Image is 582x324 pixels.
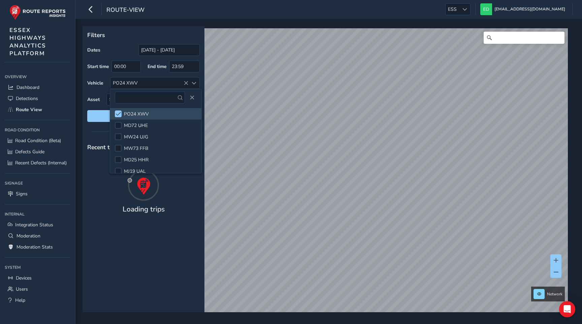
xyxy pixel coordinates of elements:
span: Moderation [17,233,40,239]
button: Reset filters [87,110,200,122]
span: Select an asset code [107,94,188,105]
button: Close [187,93,197,102]
div: PO24 XWV [110,77,188,89]
span: Recent trips [87,143,120,151]
span: Moderation Stats [17,244,53,250]
span: MD72 UHE [124,122,148,129]
a: Help [5,295,70,306]
img: rr logo [9,5,66,20]
span: MJ19 UAL [124,168,146,174]
span: ESS [446,4,459,15]
span: Devices [16,275,32,281]
div: System [5,262,70,272]
span: route-view [106,6,144,15]
a: Devices [5,272,70,284]
button: [EMAIL_ADDRESS][DOMAIN_NAME] [480,3,568,15]
div: Road Condition [5,125,70,135]
a: Detections [5,93,70,104]
a: Moderation [5,230,70,241]
a: Recent Defects (Internal) [5,157,70,168]
a: Route View [5,104,70,115]
canvas: Map [85,28,568,320]
p: Filters [87,31,200,39]
div: Internal [5,209,70,219]
a: Dashboard [5,82,70,93]
a: Users [5,284,70,295]
span: Defects Guide [15,149,44,155]
a: Road Condition (Beta) [5,135,70,146]
span: Dashboard [17,84,39,91]
span: ESSEX HIGHWAYS ANALYTICS PLATFORM [9,26,46,57]
span: Detections [16,95,38,102]
label: Vehicle [87,80,103,86]
img: diamond-layout [480,3,492,15]
span: Recent Defects (Internal) [15,160,67,166]
span: MD25 HHR [124,157,149,163]
label: Dates [87,47,100,53]
span: Route View [16,106,42,113]
h4: Loading trips [123,205,165,214]
span: Signs [16,191,28,197]
div: Signage [5,178,70,188]
label: End time [148,63,167,70]
input: Search [484,32,564,44]
label: Asset [87,96,100,103]
span: PO24 XWV [124,111,149,117]
span: Users [16,286,28,292]
a: Integration Status [5,219,70,230]
a: Moderation Stats [5,241,70,253]
a: Signs [5,188,70,199]
a: Defects Guide [5,146,70,157]
div: Overview [5,72,70,82]
span: Reset filters [92,113,195,119]
span: Integration Status [15,222,53,228]
label: Start time [87,63,109,70]
span: MW24 UJG [124,134,148,140]
span: [EMAIL_ADDRESS][DOMAIN_NAME] [494,3,565,15]
span: MW73 FFB [124,145,148,152]
span: Road Condition (Beta) [15,137,61,144]
span: Help [15,297,25,303]
div: Open Intercom Messenger [559,301,575,317]
span: Network [547,291,562,297]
